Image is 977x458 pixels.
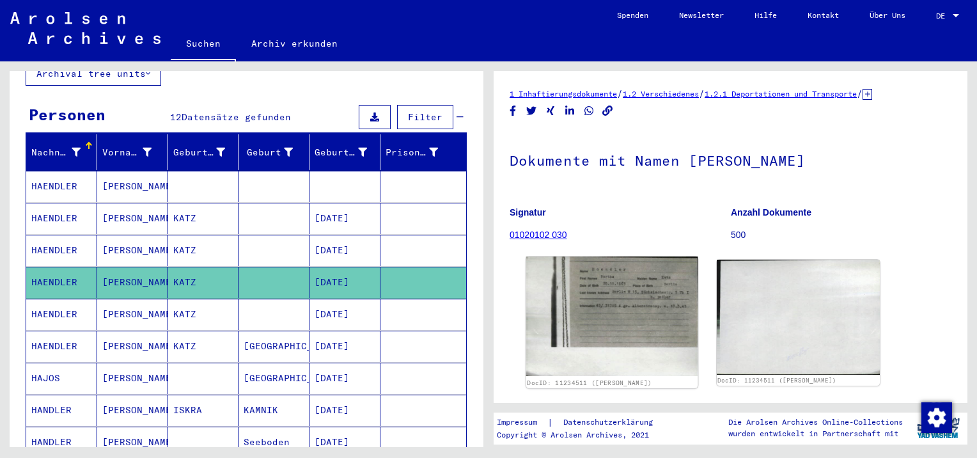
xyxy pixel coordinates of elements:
[168,331,239,362] mat-cell: KATZ
[168,235,239,266] mat-cell: KATZ
[102,142,168,162] div: Vorname
[309,427,380,458] mat-cell: [DATE]
[173,142,242,162] div: Geburtsname
[315,142,383,162] div: Geburtsdatum
[238,395,309,426] mat-cell: KAMNIK
[102,146,152,159] div: Vorname
[510,89,617,99] a: 1 Inhaftierungsdokumente
[182,111,291,123] span: Datensätze gefunden
[525,103,538,119] button: Share on Twitter
[171,28,236,61] a: Suchen
[553,416,668,429] a: Datenschutzerklärung
[544,103,558,119] button: Share on Xing
[168,267,239,298] mat-cell: KATZ
[236,28,353,59] a: Archiv erkunden
[26,331,97,362] mat-cell: HAENDLER
[623,89,699,99] a: 1.2 Verschiedenes
[26,299,97,330] mat-cell: HAENDLER
[315,146,367,159] div: Geburtsdatum
[97,171,168,202] mat-cell: [PERSON_NAME]
[309,235,380,266] mat-cell: [DATE]
[168,299,239,330] mat-cell: KATZ
[717,260,880,375] img: 002.jpg
[582,103,596,119] button: Share on WhatsApp
[717,377,836,384] a: DocID: 11234511 ([PERSON_NAME])
[506,103,520,119] button: Share on Facebook
[309,331,380,362] mat-cell: [DATE]
[26,363,97,394] mat-cell: HAJOS
[173,146,226,159] div: Geburtsname
[238,331,309,362] mat-cell: [GEOGRAPHIC_DATA]
[97,267,168,298] mat-cell: [PERSON_NAME]
[29,103,106,126] div: Personen
[563,103,577,119] button: Share on LinkedIn
[728,416,903,428] p: Die Arolsen Archives Online-Collections
[97,299,168,330] mat-cell: [PERSON_NAME]
[309,267,380,298] mat-cell: [DATE]
[309,395,380,426] mat-cell: [DATE]
[97,427,168,458] mat-cell: [PERSON_NAME]
[497,429,668,441] p: Copyright © Arolsen Archives, 2021
[97,395,168,426] mat-cell: [PERSON_NAME]
[170,111,182,123] span: 12
[26,267,97,298] mat-cell: HAENDLER
[238,363,309,394] mat-cell: [GEOGRAPHIC_DATA]
[728,428,903,439] p: wurden entwickelt in Partnerschaft mit
[97,235,168,266] mat-cell: [PERSON_NAME]
[380,134,466,170] mat-header-cell: Prisoner #
[921,402,952,433] img: Change consent
[705,89,857,99] a: 1.2.1 Deportationen und Transporte
[386,146,438,159] div: Prisoner #
[26,203,97,234] mat-cell: HAENDLER
[914,412,962,444] img: yv_logo.png
[97,331,168,362] mat-cell: [PERSON_NAME]
[26,171,97,202] mat-cell: HAENDLER
[31,142,97,162] div: Nachname
[26,235,97,266] mat-cell: HAENDLER
[397,105,453,129] button: Filter
[857,88,863,99] span: /
[244,146,293,159] div: Geburt‏
[238,427,309,458] mat-cell: Seeboden
[408,111,442,123] span: Filter
[26,395,97,426] mat-cell: HANDLER
[309,363,380,394] mat-cell: [DATE]
[601,103,614,119] button: Copy link
[527,379,652,387] a: DocID: 11234511 ([PERSON_NAME])
[26,134,97,170] mat-header-cell: Nachname
[510,230,567,240] a: 01020102 030
[936,11,945,20] mat-select-trigger: DE
[497,416,547,429] a: Impressum
[244,142,309,162] div: Geburt‏
[168,395,239,426] mat-cell: ISKRA
[510,207,546,217] b: Signatur
[309,203,380,234] mat-cell: [DATE]
[10,12,160,44] img: Arolsen_neg.svg
[31,146,81,159] div: Nachname
[526,257,698,376] img: 001.jpg
[238,134,309,170] mat-header-cell: Geburt‏
[168,203,239,234] mat-cell: KATZ
[386,142,454,162] div: Prisoner #
[26,61,161,86] button: Archival tree units
[97,203,168,234] mat-cell: [PERSON_NAME]
[168,134,239,170] mat-header-cell: Geburtsname
[510,131,951,187] h1: Dokumente mit Namen [PERSON_NAME]
[309,299,380,330] mat-cell: [DATE]
[731,228,951,242] p: 500
[97,363,168,394] mat-cell: [PERSON_NAME]
[731,207,811,217] b: Anzahl Dokumente
[309,134,380,170] mat-header-cell: Geburtsdatum
[497,416,668,429] div: |
[921,402,951,432] div: Change consent
[97,134,168,170] mat-header-cell: Vorname
[699,88,705,99] span: /
[26,427,97,458] mat-cell: HANDLER
[617,88,623,99] span: /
